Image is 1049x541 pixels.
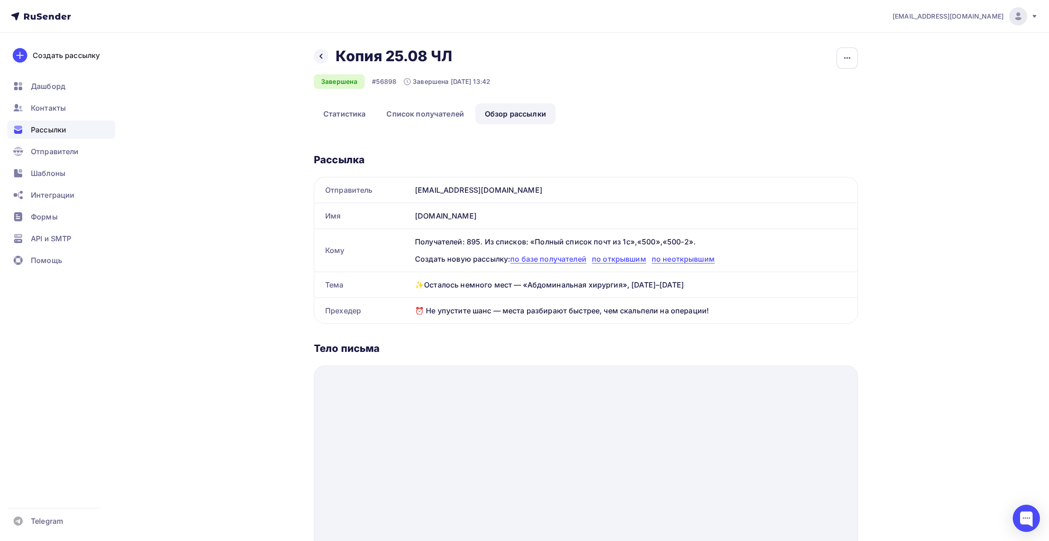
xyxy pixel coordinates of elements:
[31,190,74,200] span: Интеграции
[336,47,452,65] h2: Копия 25.08 ЧЛ
[31,211,58,222] span: Формы
[415,253,847,264] div: Создать новую рассылку:
[411,272,858,297] div: ✨Осталось немного мест — «Абдоминальная хирургия», [DATE]–[DATE]
[31,233,71,244] span: API и SMTP
[314,203,411,229] div: Имя
[7,208,115,226] a: Формы
[314,272,411,297] div: Тема
[33,50,100,61] div: Создать рассылку
[372,77,396,86] div: #56898
[592,254,646,263] span: по открывшим
[7,121,115,139] a: Рассылки
[31,81,65,92] span: Дашборд
[31,146,79,157] span: Отправители
[314,177,411,203] div: Отправитель
[7,99,115,117] a: Контакты
[893,7,1038,25] a: [EMAIL_ADDRESS][DOMAIN_NAME]
[314,238,411,263] div: Кому
[411,177,858,203] div: [EMAIL_ADDRESS][DOMAIN_NAME]
[411,203,858,229] div: [DOMAIN_NAME]
[411,298,858,323] div: ⏰ Не упустите шанс — места разбирают быстрее, чем скальпели на операции!
[377,103,473,124] a: Список получателей
[314,103,375,124] a: Статистика
[314,153,858,166] div: Рассылка
[7,164,115,182] a: Шаблоны
[31,255,62,266] span: Помощь
[31,168,65,179] span: Шаблоны
[314,342,858,355] div: Тело письма
[31,124,66,135] span: Рассылки
[31,516,63,526] span: Telegram
[7,77,115,95] a: Дашборд
[652,254,715,263] span: по неоткрывшим
[314,298,411,323] div: Прехедер
[415,236,847,247] div: Получателей: 895. Из списков: «Полный список почт из 1с»,«500»,«500-2».
[7,142,115,161] a: Отправители
[404,77,490,86] div: Завершена [DATE] 13:42
[314,74,365,89] div: Завершена
[475,103,556,124] a: Обзор рассылки
[31,102,66,113] span: Контакты
[893,12,1004,21] span: [EMAIL_ADDRESS][DOMAIN_NAME]
[510,254,586,263] span: по базе получателей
